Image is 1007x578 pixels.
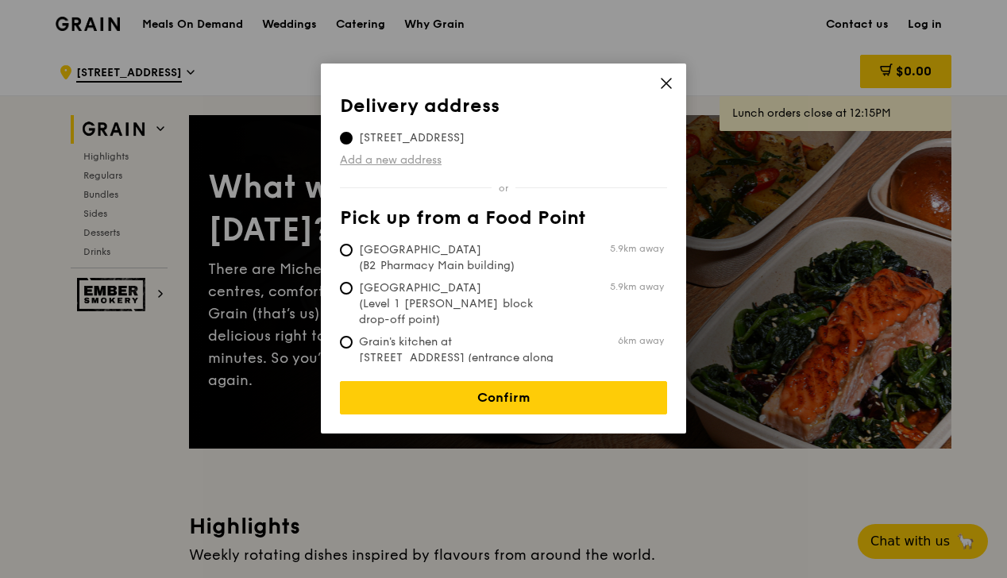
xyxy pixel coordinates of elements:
[340,207,667,236] th: Pick up from a Food Point
[618,334,664,347] span: 6km away
[610,242,664,255] span: 5.9km away
[340,95,667,124] th: Delivery address
[340,282,353,295] input: [GEOGRAPHIC_DATA] (Level 1 [PERSON_NAME] block drop-off point)5.9km away
[340,336,353,349] input: Grain's kitchen at [STREET_ADDRESS] (entrance along [PERSON_NAME][GEOGRAPHIC_DATA])6km away
[340,334,577,398] span: Grain's kitchen at [STREET_ADDRESS] (entrance along [PERSON_NAME][GEOGRAPHIC_DATA])
[340,130,484,146] span: [STREET_ADDRESS]
[610,280,664,293] span: 5.9km away
[340,381,667,414] a: Confirm
[340,152,667,168] a: Add a new address
[340,244,353,256] input: [GEOGRAPHIC_DATA] (B2 Pharmacy Main building)5.9km away
[340,132,353,144] input: [STREET_ADDRESS]
[340,280,577,328] span: [GEOGRAPHIC_DATA] (Level 1 [PERSON_NAME] block drop-off point)
[340,242,577,274] span: [GEOGRAPHIC_DATA] (B2 Pharmacy Main building)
